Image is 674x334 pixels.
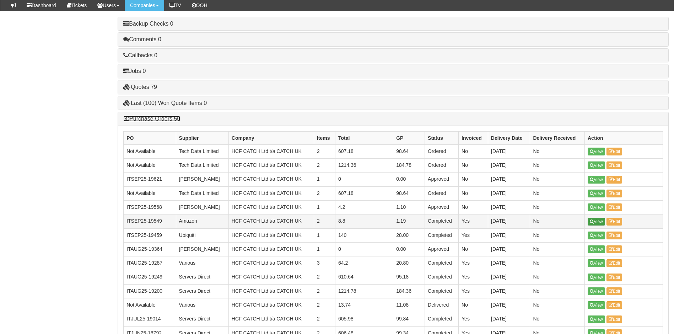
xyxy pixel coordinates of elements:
[606,232,622,239] a: Edit
[124,270,176,284] td: ITAUG25-19249
[335,159,393,173] td: 1214.36
[314,200,335,214] td: 1
[176,242,228,256] td: [PERSON_NAME]
[459,186,488,200] td: No
[124,284,176,298] td: ITAUG25-19200
[425,284,459,298] td: Completed
[335,298,393,312] td: 13.74
[228,298,314,312] td: HCF CATCH Ltd t/a CATCH UK
[530,298,585,312] td: No
[584,131,663,144] th: Action
[228,284,314,298] td: HCF CATCH Ltd t/a CATCH UK
[228,144,314,158] td: HCF CATCH Ltd t/a CATCH UK
[123,100,207,106] a: Last (100) Won Quote Items 0
[459,312,488,326] td: Yes
[588,190,605,197] a: View
[228,200,314,214] td: HCF CATCH Ltd t/a CATCH UK
[393,298,425,312] td: 11.08
[393,144,425,158] td: 98.64
[459,159,488,173] td: No
[425,159,459,173] td: Ordered
[124,159,176,173] td: Not Available
[606,301,622,309] a: Edit
[425,242,459,256] td: Approved
[176,131,228,144] th: Supplier
[176,159,228,173] td: Tech Data Limited
[123,36,161,42] a: Comments 0
[124,256,176,270] td: ITAUG25-19287
[425,173,459,186] td: Approved
[228,312,314,326] td: HCF CATCH Ltd t/a CATCH UK
[606,287,622,295] a: Edit
[124,131,176,144] th: PO
[425,312,459,326] td: Completed
[425,228,459,242] td: Completed
[606,274,622,281] a: Edit
[530,312,585,326] td: No
[530,284,585,298] td: No
[335,312,393,326] td: 605.98
[488,173,530,186] td: [DATE]
[176,144,228,158] td: Tech Data Limited
[228,242,314,256] td: HCF CATCH Ltd t/a CATCH UK
[488,256,530,270] td: [DATE]
[393,131,425,144] th: GP
[459,298,488,312] td: No
[393,186,425,200] td: 98.64
[124,228,176,242] td: ITSEP25-19459
[488,214,530,228] td: [DATE]
[588,148,605,155] a: View
[124,214,176,228] td: ITSEP25-19549
[124,312,176,326] td: ITJUL25-19014
[488,270,530,284] td: [DATE]
[606,148,622,155] a: Edit
[393,228,425,242] td: 28.00
[314,214,335,228] td: 2
[176,186,228,200] td: Tech Data Limited
[425,131,459,144] th: Status
[488,186,530,200] td: [DATE]
[588,274,605,281] a: View
[488,144,530,158] td: [DATE]
[530,144,585,158] td: No
[335,270,393,284] td: 610.64
[459,242,488,256] td: No
[124,242,176,256] td: ITAUG25-19364
[606,190,622,197] a: Edit
[124,186,176,200] td: Not Available
[228,131,314,144] th: Company
[588,203,605,211] a: View
[459,200,488,214] td: No
[425,298,459,312] td: Delivered
[228,186,314,200] td: HCF CATCH Ltd t/a CATCH UK
[335,228,393,242] td: 140
[459,284,488,298] td: Yes
[606,245,622,253] a: Edit
[606,218,622,226] a: Edit
[459,214,488,228] td: Yes
[228,270,314,284] td: HCF CATCH Ltd t/a CATCH UK
[176,270,228,284] td: Servers Direct
[530,256,585,270] td: No
[393,256,425,270] td: 20.80
[606,259,622,267] a: Edit
[176,284,228,298] td: Servers Direct
[228,173,314,186] td: HCF CATCH Ltd t/a CATCH UK
[176,173,228,186] td: [PERSON_NAME]
[393,242,425,256] td: 0.00
[530,200,585,214] td: No
[488,159,530,173] td: [DATE]
[123,68,146,74] a: Jobs 0
[588,176,605,184] a: View
[530,131,585,144] th: Delivery Received
[335,173,393,186] td: 0
[459,131,488,144] th: Invoiced
[530,214,585,228] td: No
[530,242,585,256] td: No
[335,200,393,214] td: 4.2
[393,284,425,298] td: 184.36
[176,228,228,242] td: Ubiquiti
[488,298,530,312] td: [DATE]
[425,186,459,200] td: Ordered
[425,256,459,270] td: Completed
